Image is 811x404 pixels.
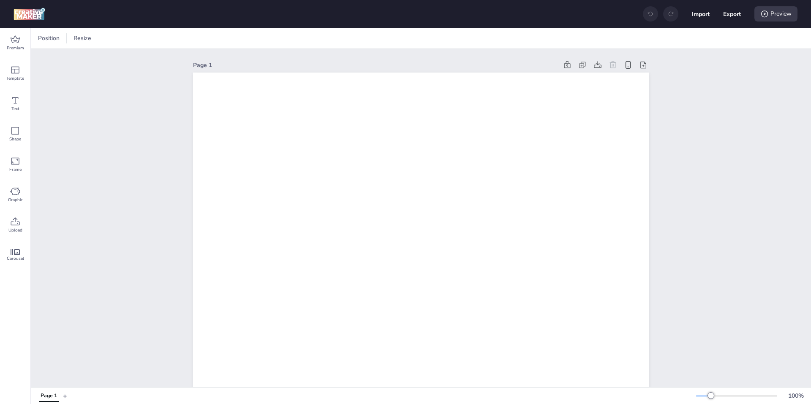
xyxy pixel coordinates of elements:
span: Shape [9,136,21,143]
button: Import [692,5,710,23]
div: 100 % [786,391,806,400]
span: Upload [8,227,22,234]
button: Export [723,5,741,23]
span: Position [36,34,61,43]
img: logo Creative Maker [14,8,45,20]
div: Tabs [35,388,63,403]
span: Graphic [8,197,23,203]
div: Page 1 [41,392,57,400]
span: Premium [7,45,24,51]
div: Page 1 [193,61,558,70]
div: Preview [754,6,797,22]
span: Carousel [7,255,24,262]
span: Frame [9,166,22,173]
button: + [63,388,67,403]
span: Resize [72,34,93,43]
span: Template [6,75,24,82]
span: Text [11,105,19,112]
